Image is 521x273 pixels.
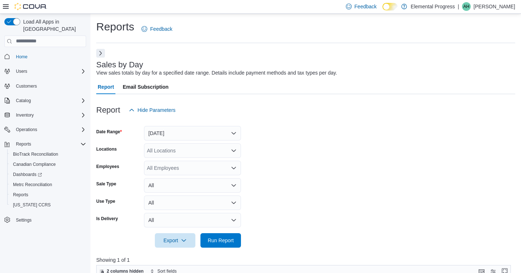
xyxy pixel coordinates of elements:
button: Canadian Compliance [7,159,89,169]
span: Customers [13,81,86,91]
label: Date Range [96,129,122,135]
span: Inventory [16,112,34,118]
button: Export [155,233,195,248]
label: Is Delivery [96,216,118,222]
span: Inventory [13,111,86,119]
input: Dark Mode [382,3,398,10]
p: [PERSON_NAME] [474,2,515,11]
span: [US_STATE] CCRS [13,202,51,208]
button: Reports [13,140,34,148]
span: AH [463,2,470,11]
p: | [458,2,459,11]
p: Elemental Progress [411,2,455,11]
span: Users [13,67,86,76]
span: Customers [16,83,37,89]
button: Reports [1,139,89,149]
span: Load All Apps in [GEOGRAPHIC_DATA] [20,18,86,33]
button: Metrc Reconciliation [7,180,89,190]
button: Open list of options [231,165,237,171]
button: Open list of options [231,148,237,154]
h3: Report [96,106,120,114]
h1: Reports [96,20,134,34]
span: Catalog [16,98,31,104]
span: Dashboards [10,170,86,179]
button: All [144,196,241,210]
button: Run Report [200,233,241,248]
a: Metrc Reconciliation [10,180,55,189]
a: Canadian Compliance [10,160,59,169]
span: Home [16,54,27,60]
label: Locations [96,146,117,152]
p: Showing 1 of 1 [96,256,515,264]
button: [US_STATE] CCRS [7,200,89,210]
a: Dashboards [7,169,89,180]
span: Metrc Reconciliation [13,182,52,188]
span: Operations [16,127,37,133]
label: Sale Type [96,181,116,187]
span: Email Subscription [123,80,169,94]
button: All [144,213,241,227]
a: [US_STATE] CCRS [10,201,54,209]
button: Hide Parameters [126,103,178,117]
span: Catalog [13,96,86,105]
span: Reports [13,192,28,198]
a: Feedback [139,22,175,36]
span: Dashboards [13,172,42,177]
button: Users [1,66,89,76]
span: Dark Mode [382,10,383,11]
button: All [144,178,241,193]
span: Reports [13,140,86,148]
span: Metrc Reconciliation [10,180,86,189]
button: Settings [1,214,89,225]
button: Users [13,67,30,76]
span: Washington CCRS [10,201,86,209]
button: Operations [1,125,89,135]
span: BioTrack Reconciliation [10,150,86,159]
span: Reports [10,190,86,199]
span: Reports [16,141,31,147]
button: BioTrack Reconciliation [7,149,89,159]
h3: Sales by Day [96,60,143,69]
span: Feedback [355,3,377,10]
div: Azim Hooda [462,2,471,11]
button: [DATE] [144,126,241,140]
label: Employees [96,164,119,169]
button: Operations [13,125,40,134]
button: Reports [7,190,89,200]
a: BioTrack Reconciliation [10,150,61,159]
div: View sales totals by day for a specified date range. Details include payment methods and tax type... [96,69,337,77]
a: Customers [13,82,40,91]
button: Home [1,51,89,62]
span: Feedback [150,25,172,33]
img: Cova [14,3,47,10]
a: Home [13,52,30,61]
span: Report [98,80,114,94]
button: Inventory [13,111,37,119]
button: Catalog [13,96,34,105]
nav: Complex example [4,49,86,244]
span: Canadian Compliance [10,160,86,169]
span: Settings [13,215,86,224]
span: Home [13,52,86,61]
button: Catalog [1,96,89,106]
a: Reports [10,190,31,199]
a: Dashboards [10,170,45,179]
span: Run Report [208,237,234,244]
span: Settings [16,217,31,223]
a: Settings [13,216,34,224]
span: Canadian Compliance [13,161,56,167]
button: Inventory [1,110,89,120]
span: Hide Parameters [137,106,175,114]
button: Next [96,49,105,58]
button: Customers [1,81,89,91]
label: Use Type [96,198,115,204]
span: BioTrack Reconciliation [13,151,58,157]
span: Export [159,233,191,248]
span: Users [16,68,27,74]
span: Operations [13,125,86,134]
